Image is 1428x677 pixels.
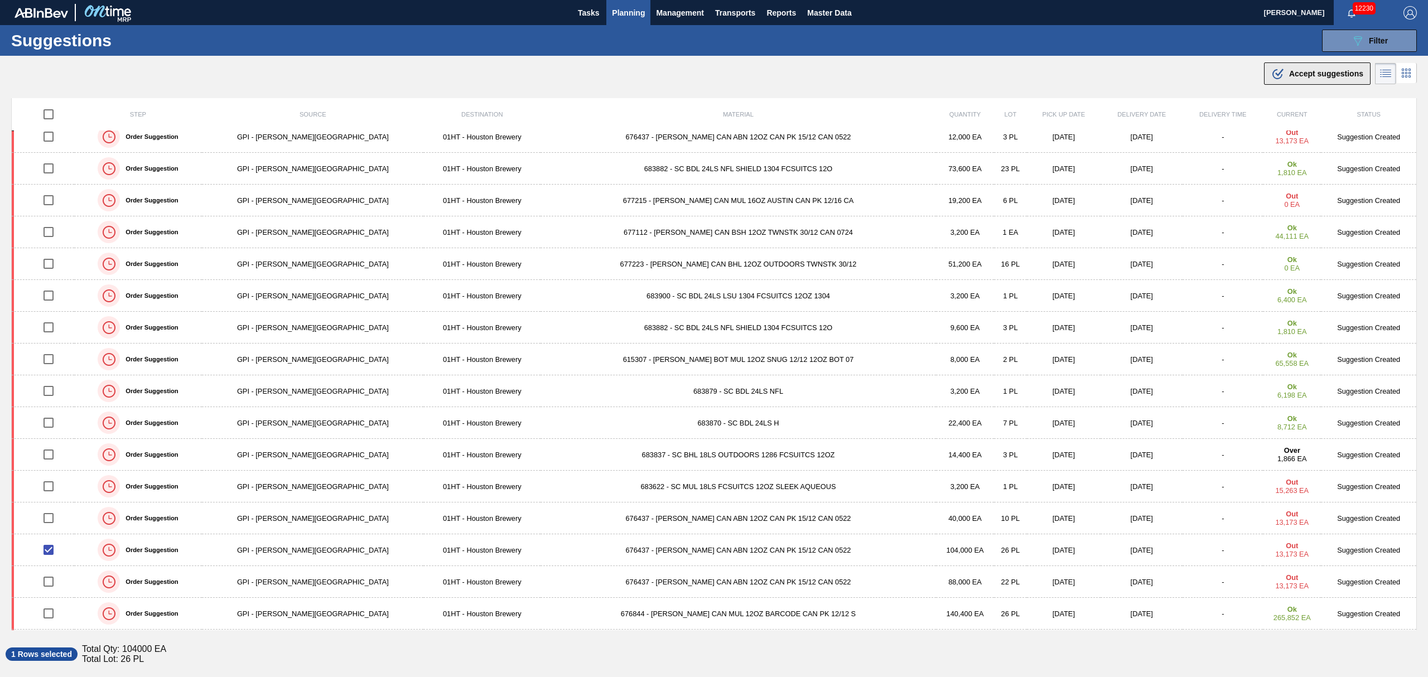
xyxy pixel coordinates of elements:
td: [DATE] [1101,502,1183,534]
td: GPI - [PERSON_NAME][GEOGRAPHIC_DATA] [202,185,423,216]
td: 3,200 EA [936,471,994,502]
a: Order SuggestionGPI - [PERSON_NAME][GEOGRAPHIC_DATA]01HT - Houston Brewery677112 - [PERSON_NAME] ... [12,216,1417,248]
span: Planning [612,6,645,20]
td: GPI - [PERSON_NAME][GEOGRAPHIC_DATA] [202,312,423,344]
td: Suggestion Created [1321,312,1416,344]
a: Order SuggestionGPI - [PERSON_NAME][GEOGRAPHIC_DATA]01HT - Houston Brewery683882 - SC BDL 24LS NF... [12,312,1417,344]
td: GPI - [PERSON_NAME][GEOGRAPHIC_DATA] [202,534,423,566]
a: Order SuggestionGPI - [PERSON_NAME][GEOGRAPHIC_DATA]01HT - Houston Brewery676844 - [PERSON_NAME] ... [12,598,1417,630]
td: 677223 - [PERSON_NAME] CAN BHL 12OZ OUTDOORS TWNSTK 30/12 [541,248,936,280]
strong: Over [1284,446,1300,454]
span: 13,173 EA [1275,550,1309,558]
td: 3,200 EA [936,280,994,312]
td: [DATE] [1027,280,1101,312]
td: 676844 - [PERSON_NAME] CAN MUL 12OZ BARCODE CAN PK 12/12 S [541,598,936,630]
td: 6 PL [994,185,1026,216]
span: Tasks [576,6,601,20]
td: - [1183,630,1263,661]
td: Suggestion Created [1321,407,1416,439]
td: GPI - [PERSON_NAME][GEOGRAPHIC_DATA] [202,121,423,153]
td: [DATE] [1027,121,1101,153]
td: [DATE] [1101,121,1183,153]
span: 6,400 EA [1277,296,1307,304]
td: 01HT - Houston Brewery [423,248,541,280]
td: 676437 - [PERSON_NAME] CAN ABN 12OZ CAN PK 15/12 CAN 0522 [541,121,936,153]
td: GPI - [PERSON_NAME][GEOGRAPHIC_DATA] [202,502,423,534]
td: Suggestion Created [1321,344,1416,375]
td: 01HT - Houston Brewery [423,502,541,534]
td: - [1183,121,1263,153]
span: 8,712 EA [1277,423,1307,431]
td: 677215 - [PERSON_NAME] CAN MUL 16OZ AUSTIN CAN PK 12/16 CA [541,185,936,216]
td: 01HT - Houston Brewery [423,375,541,407]
td: Suggestion Created [1321,630,1416,661]
td: GPI - [PERSON_NAME][GEOGRAPHIC_DATA] [202,216,423,248]
td: [DATE] [1027,185,1101,216]
td: 683900 - SC BDL 24LS LSU 1304 FCSUITCS 12OZ 1304 [541,280,936,312]
span: 6,198 EA [1277,391,1307,399]
td: GPI - [PERSON_NAME][GEOGRAPHIC_DATA] [202,344,423,375]
button: Accept suggestions [1264,62,1371,85]
img: Logout [1403,6,1417,20]
strong: Out [1286,573,1298,582]
a: Order SuggestionGPI - [PERSON_NAME][GEOGRAPHIC_DATA]01HT - Houston Brewery676437 - [PERSON_NAME] ... [12,121,1417,153]
span: Management [656,6,704,20]
td: GPI - [PERSON_NAME][GEOGRAPHIC_DATA] [202,566,423,598]
td: 676437 - [PERSON_NAME] CAN ABN 12OZ CAN PK 15/12 CAN 0522 [541,566,936,598]
td: [DATE] [1101,566,1183,598]
td: 01HT - Houston Brewery [423,534,541,566]
td: GPI - [PERSON_NAME][GEOGRAPHIC_DATA] [202,471,423,502]
td: - [1183,439,1263,471]
td: [DATE] [1101,375,1183,407]
td: 26 PL [994,598,1026,630]
span: 44,111 EA [1275,232,1309,240]
td: [DATE] [1101,407,1183,439]
td: 01HT - Houston Brewery [423,280,541,312]
td: - [1183,534,1263,566]
td: 3,200 EA [936,375,994,407]
strong: Ok [1287,605,1297,613]
td: Suggestion Created [1321,502,1416,534]
td: [DATE] [1101,344,1183,375]
label: Order Suggestion [120,419,178,426]
td: 683837 - SC BHL 18LS OUTDOORS 1286 FCSUITCS 12OZ [541,439,936,471]
td: Suggestion Created [1321,598,1416,630]
td: 7 PL [994,407,1026,439]
a: Order SuggestionGPI - [PERSON_NAME][GEOGRAPHIC_DATA]01HT - Houston Brewery676437 - [PERSON_NAME] ... [12,566,1417,598]
strong: Ok [1287,287,1297,296]
td: Suggestion Created [1321,471,1416,502]
label: Order Suggestion [120,388,178,394]
strong: Out [1286,192,1298,200]
span: 13,173 EA [1275,582,1309,590]
span: Delivery Date [1117,111,1166,118]
td: [DATE] [1027,344,1101,375]
td: - [1183,216,1263,248]
td: - [1183,312,1263,344]
td: GPI - [PERSON_NAME][GEOGRAPHIC_DATA] [202,248,423,280]
td: [DATE] [1027,216,1101,248]
td: [DATE] [1027,439,1101,471]
td: Suggestion Created [1321,216,1416,248]
td: 676844 - [PERSON_NAME] CAN MUL 12OZ BARCODE CAN PK 12/12 S [541,630,936,661]
td: 2 PL [994,344,1026,375]
a: Order SuggestionGPI - [PERSON_NAME][GEOGRAPHIC_DATA]01HT - Houston Brewery676437 - [PERSON_NAME] ... [12,534,1417,566]
a: Order SuggestionGPI - [PERSON_NAME][GEOGRAPHIC_DATA]01HT - Houston Brewery683882 - SC BDL 24LS NF... [12,153,1417,185]
label: Order Suggestion [120,165,178,172]
td: [DATE] [1027,471,1101,502]
td: Suggestion Created [1321,185,1416,216]
a: Order SuggestionGPI - [PERSON_NAME][GEOGRAPHIC_DATA]01HT - Houston Brewery683622 - SC MUL 18LS FC... [12,471,1417,502]
td: Suggestion Created [1321,375,1416,407]
td: 615307 - [PERSON_NAME] BOT MUL 12OZ SNUG 12/12 12OZ BOT 07 [541,344,936,375]
a: Order SuggestionGPI - [PERSON_NAME][GEOGRAPHIC_DATA]01HT - Houston Brewery677223 - [PERSON_NAME] ... [12,248,1417,280]
h1: Suggestions [11,34,209,47]
td: - [1183,153,1263,185]
td: Suggestion Created [1321,534,1416,566]
td: 140,400 EA [936,630,994,661]
td: 01HT - Houston Brewery [423,153,541,185]
span: 65,558 EA [1275,359,1309,367]
div: Card Vision [1396,63,1417,84]
span: 265,852 EA [1273,613,1311,622]
td: 16 PL [994,248,1026,280]
span: Total Lot: 26 PL [82,654,144,664]
td: [DATE] [1101,439,1183,471]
